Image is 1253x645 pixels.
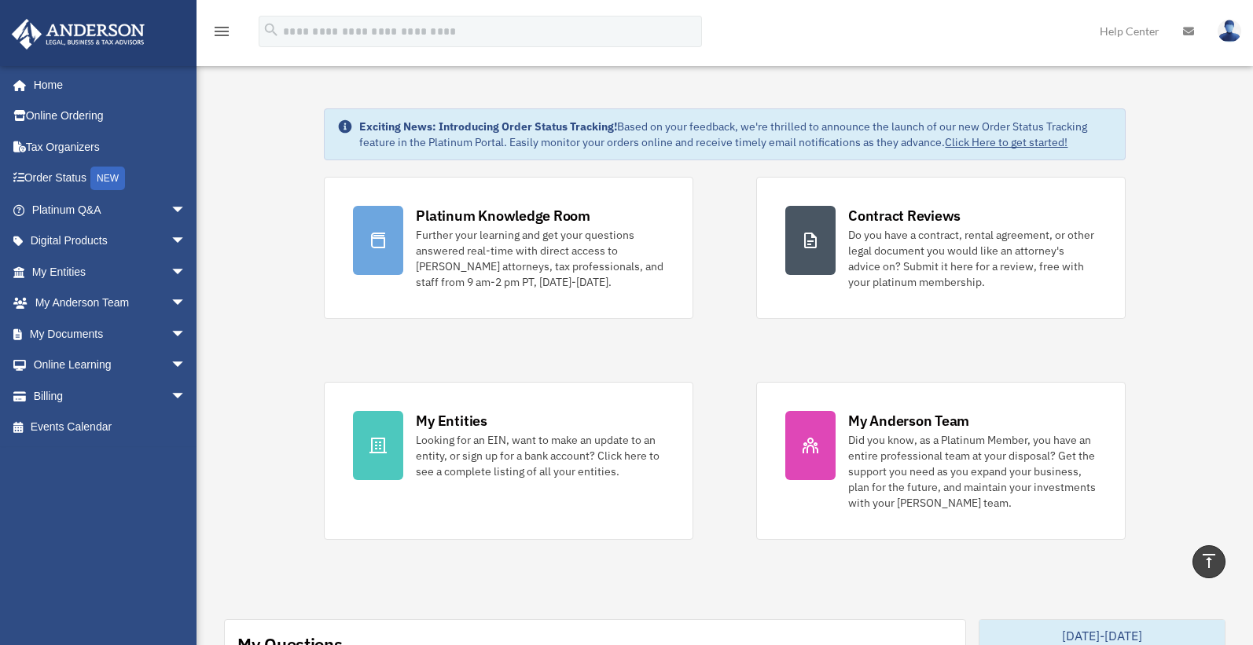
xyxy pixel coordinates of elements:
[1200,552,1218,570] i: vertical_align_top
[848,206,961,225] div: Contract Reviews
[416,432,664,479] div: Looking for an EIN, want to make an update to an entity, or sign up for a bank account? Click her...
[848,411,969,431] div: My Anderson Team
[11,350,210,381] a: Online Learningarrow_drop_down
[7,19,149,49] img: Anderson Advisors Platinum Portal
[1218,20,1241,42] img: User Pic
[11,131,210,163] a: Tax Organizers
[171,380,202,412] span: arrow_drop_down
[11,256,210,288] a: My Entitiesarrow_drop_down
[11,163,210,195] a: Order StatusNEW
[324,177,693,319] a: Platinum Knowledge Room Further your learning and get your questions answered real-time with dire...
[416,411,487,431] div: My Entities
[171,225,202,258] span: arrow_drop_down
[416,227,664,290] div: Further your learning and get your questions answered real-time with direct access to [PERSON_NAM...
[263,21,280,38] i: search
[11,318,210,350] a: My Documentsarrow_drop_down
[756,177,1126,319] a: Contract Reviews Do you have a contract, rental agreement, or other legal document you would like...
[171,288,202,320] span: arrow_drop_down
[171,318,202,350] span: arrow_drop_down
[11,194,210,225] a: Platinum Q&Aarrow_drop_down
[848,227,1097,290] div: Do you have a contract, rental agreement, or other legal document you would like an attorney's ad...
[359,119,617,134] strong: Exciting News: Introducing Order Status Tracking!
[11,288,210,319] a: My Anderson Teamarrow_drop_down
[11,412,210,443] a: Events Calendar
[848,432,1097,511] div: Did you know, as a Platinum Member, you have an entire professional team at your disposal? Get th...
[212,27,231,41] a: menu
[359,119,1112,150] div: Based on your feedback, we're thrilled to announce the launch of our new Order Status Tracking fe...
[11,380,210,412] a: Billingarrow_drop_down
[11,101,210,132] a: Online Ordering
[324,382,693,540] a: My Entities Looking for an EIN, want to make an update to an entity, or sign up for a bank accoun...
[90,167,125,190] div: NEW
[11,225,210,257] a: Digital Productsarrow_drop_down
[945,135,1067,149] a: Click Here to get started!
[171,194,202,226] span: arrow_drop_down
[212,22,231,41] i: menu
[11,69,202,101] a: Home
[1192,545,1225,578] a: vertical_align_top
[416,206,590,225] div: Platinum Knowledge Room
[171,256,202,288] span: arrow_drop_down
[171,350,202,382] span: arrow_drop_down
[756,382,1126,540] a: My Anderson Team Did you know, as a Platinum Member, you have an entire professional team at your...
